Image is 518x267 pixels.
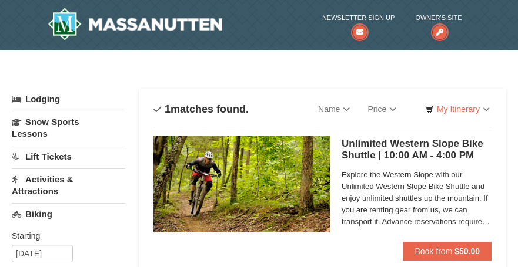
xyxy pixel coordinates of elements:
a: Activities & Attractions [12,168,125,202]
label: Starting [12,230,116,242]
a: Newsletter Sign Up [322,12,395,36]
h4: matches found. [153,103,249,115]
span: Explore the Western Slope with our Unlimited Western Slope Bike Shuttle and enjoy unlimited shutt... [342,169,492,228]
a: Biking [12,203,125,225]
a: Lodging [12,89,125,110]
a: Name [309,97,359,121]
a: Lift Tickets [12,146,125,167]
a: Price [359,97,405,121]
strong: $50.00 [454,246,480,256]
a: Owner's Site [415,12,462,36]
span: Newsletter Sign Up [322,12,395,23]
h5: Unlimited Western Slope Bike Shuttle | 10:00 AM - 4:00 PM [342,138,492,161]
a: Massanutten Resort [48,8,223,40]
span: Owner's Site [415,12,462,23]
button: Book from $50.00 [403,242,492,261]
img: Massanutten Resort Logo [48,8,223,40]
span: Book from [415,246,452,256]
a: Snow Sports Lessons [12,111,125,144]
img: 6619923-18-e7349e5b.jpg [153,136,330,232]
a: My Itinerary [418,100,497,118]
span: 1 [165,103,171,115]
